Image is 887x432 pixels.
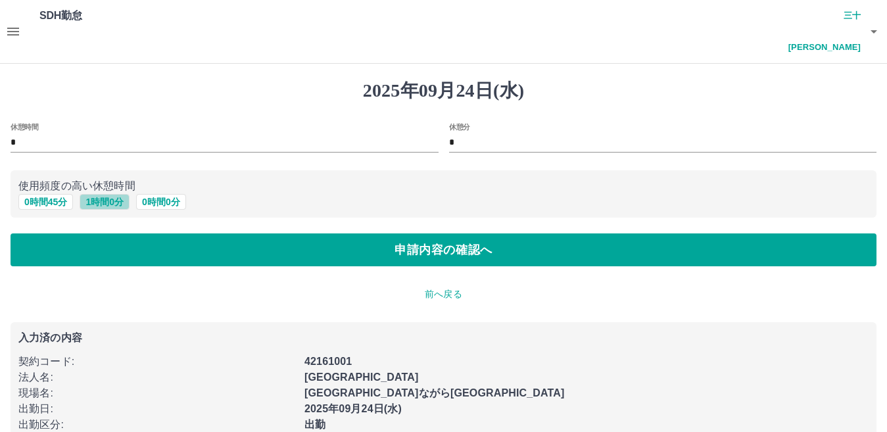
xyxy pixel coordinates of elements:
b: 42161001 [304,356,352,367]
b: 2025年09月24日(水) [304,403,402,414]
p: 法人名 : [18,370,297,385]
button: 0時間45分 [18,194,73,210]
p: 使用頻度の高い休憩時間 [18,178,869,194]
h1: 2025年09月24日(水) [11,80,876,102]
p: 入力済の内容 [18,333,869,343]
p: 前へ戻る [11,287,876,301]
label: 休憩分 [449,122,470,132]
button: 1時間0分 [80,194,130,210]
b: [GEOGRAPHIC_DATA] [304,372,419,383]
p: 出勤日 : [18,401,297,417]
b: [GEOGRAPHIC_DATA]ながら[GEOGRAPHIC_DATA] [304,387,564,398]
p: 契約コード : [18,354,297,370]
button: 申請内容の確認へ [11,233,876,266]
button: 0時間0分 [136,194,186,210]
b: 出勤 [304,419,325,430]
label: 休憩時間 [11,122,38,132]
p: 現場名 : [18,385,297,401]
